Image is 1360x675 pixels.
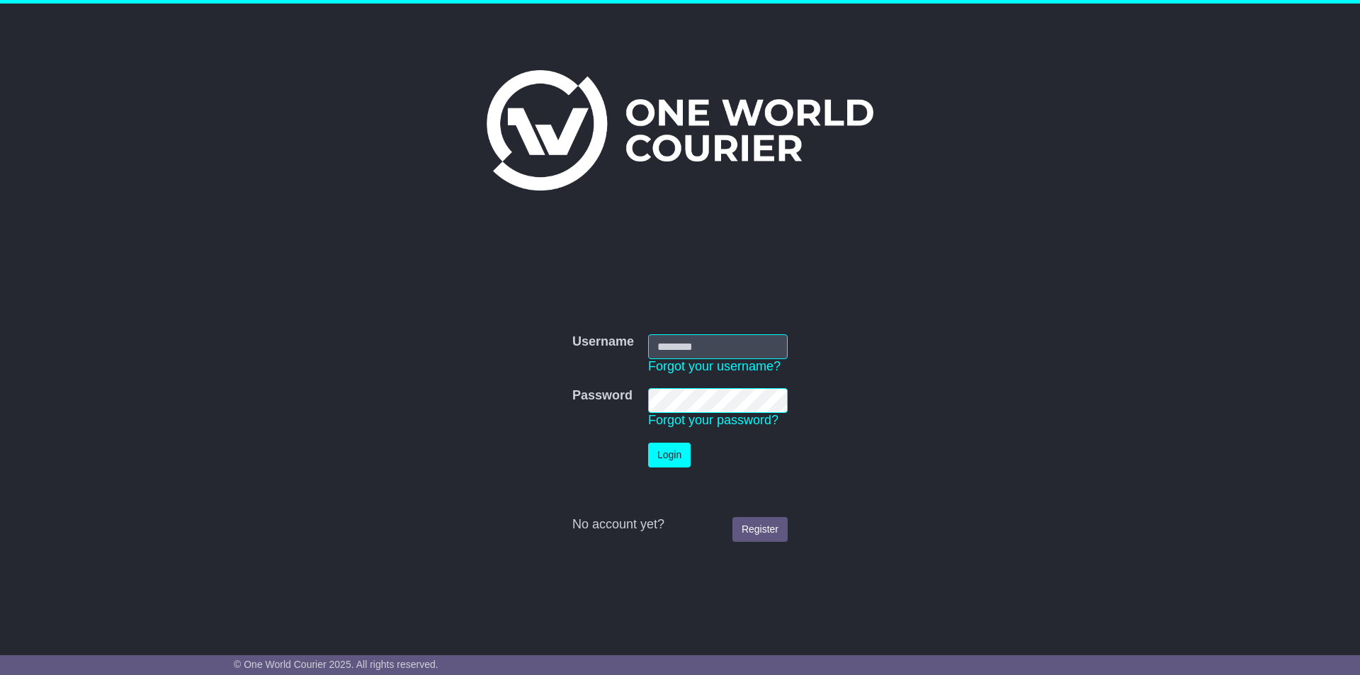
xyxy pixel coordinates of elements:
button: Login [648,443,691,467]
label: Password [572,388,633,404]
a: Forgot your password? [648,413,778,427]
div: No account yet? [572,517,788,533]
span: © One World Courier 2025. All rights reserved. [234,659,438,670]
img: One World [487,70,873,191]
label: Username [572,334,634,350]
a: Forgot your username? [648,359,781,373]
a: Register [732,517,788,542]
